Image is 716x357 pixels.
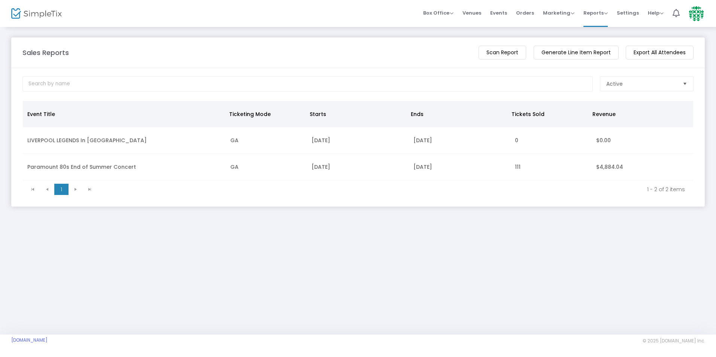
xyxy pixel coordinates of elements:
span: Page 1 [54,184,69,195]
td: Paramount 80s End of Summer Concert [23,154,226,180]
m-button: Scan Report [479,46,526,59]
td: 0 [510,127,592,154]
td: $0.00 [592,127,693,154]
span: Marketing [543,9,574,16]
td: LIVERPOOL LEGENDS In [GEOGRAPHIC_DATA] [23,127,226,154]
span: Events [490,3,507,22]
span: © 2025 [DOMAIN_NAME] Inc. [643,338,705,344]
kendo-pager-info: 1 - 2 of 2 items [102,186,685,193]
button: Select [680,77,690,91]
th: Ticketing Mode [225,101,306,127]
span: Orders [516,3,534,22]
th: Starts [305,101,406,127]
m-button: Export All Attendees [626,46,694,59]
span: Reports [583,9,608,16]
div: Data table [23,101,693,180]
span: Box Office [423,9,453,16]
th: Tickets Sold [507,101,588,127]
td: [DATE] [409,127,510,154]
span: Help [648,9,664,16]
input: Search by name [22,76,593,92]
a: [DOMAIN_NAME] [11,337,48,343]
m-panel-title: Sales Reports [22,48,69,58]
span: Revenue [592,110,616,118]
td: [DATE] [307,127,409,154]
th: Event Title [23,101,225,127]
td: [DATE] [409,154,510,180]
span: Settings [617,3,639,22]
td: [DATE] [307,154,409,180]
span: Active [606,80,623,88]
td: $4,884.04 [592,154,693,180]
span: Venues [462,3,481,22]
td: 111 [510,154,592,180]
td: GA [226,154,307,180]
td: GA [226,127,307,154]
th: Ends [406,101,507,127]
m-button: Generate Line Item Report [534,46,619,59]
